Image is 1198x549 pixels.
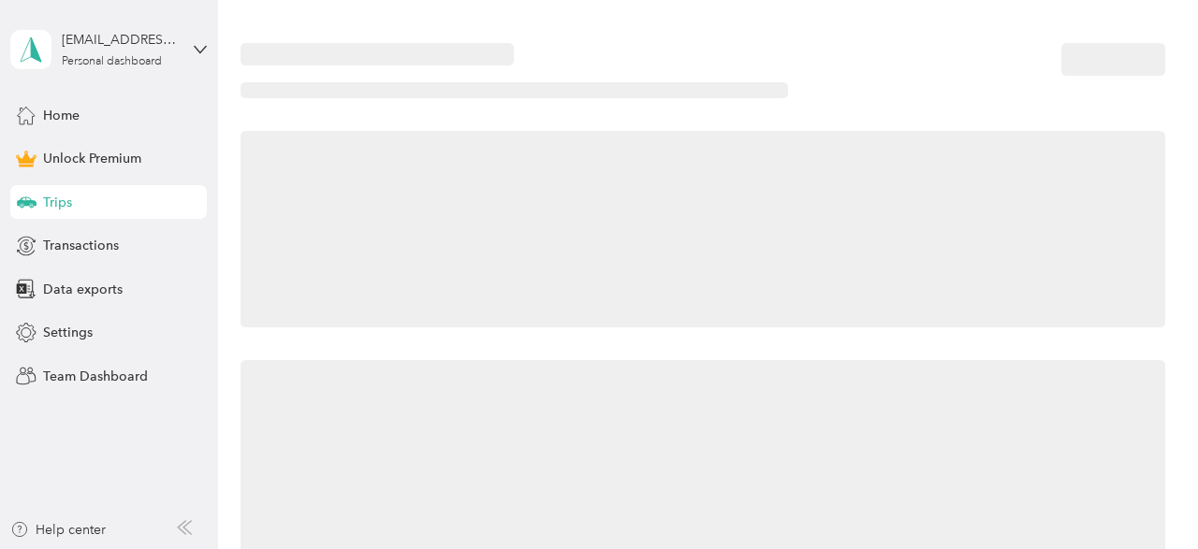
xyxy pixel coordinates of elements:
div: Personal dashboard [62,56,162,67]
span: Unlock Premium [43,149,141,168]
button: Help center [10,520,106,540]
span: Settings [43,323,93,342]
span: Team Dashboard [43,367,148,386]
iframe: Everlance-gr Chat Button Frame [1093,444,1198,549]
span: Home [43,106,80,125]
span: Data exports [43,280,123,299]
span: Trips [43,193,72,212]
span: Transactions [43,236,119,255]
div: [EMAIL_ADDRESS][DOMAIN_NAME] [62,30,179,50]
